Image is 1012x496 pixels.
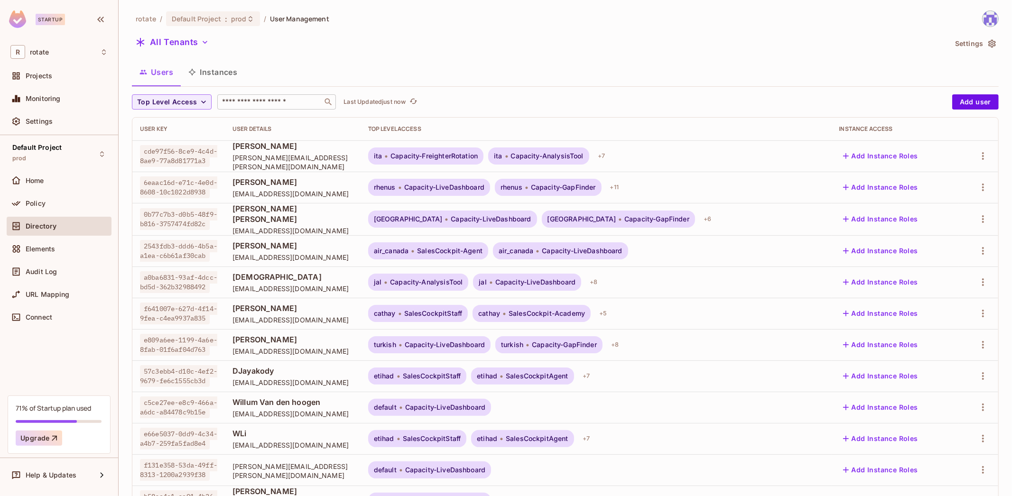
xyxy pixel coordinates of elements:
button: Add Instance Roles [839,275,922,290]
span: cathay [478,310,500,317]
span: [GEOGRAPHIC_DATA] [548,215,616,223]
span: [EMAIL_ADDRESS][DOMAIN_NAME] [232,441,353,450]
span: SalesCockpitStaff [403,372,461,380]
span: [PERSON_NAME] [232,141,353,151]
span: jal [479,278,486,286]
div: User Key [140,125,217,133]
div: + 5 [595,306,611,321]
button: refresh [408,96,419,108]
span: Settings [26,118,53,125]
span: c5ce27ee-e8c9-466a-a6dc-a84478c9b15e [140,396,217,418]
span: SalesCockpitAgent [506,435,568,442]
span: Elements [26,245,55,253]
span: Default Project [12,144,62,151]
div: + 8 [586,275,601,290]
span: 6eaac16d-e71c-4e0d-8608-10c1022d8938 [140,176,217,198]
span: Capacity-LiveDashboard [405,404,485,411]
div: + 7 [594,148,609,164]
span: [EMAIL_ADDRESS][DOMAIN_NAME] [232,284,353,293]
span: ita [374,152,382,160]
span: etihad [477,435,497,442]
span: Capacity-LiveDashboard [404,184,484,191]
span: [PERSON_NAME] [232,303,353,313]
span: Capacity-GapFinder [624,215,689,223]
span: turkish [374,341,396,349]
li: / [264,14,266,23]
span: default [374,466,397,474]
span: Default Project [172,14,221,23]
span: 57c3ebb4-d10c-4ef2-9679-fe6c1555cb3d [140,365,217,387]
span: [EMAIL_ADDRESS][DOMAIN_NAME] [232,315,353,324]
span: cde97f56-8ce9-4c4d-8ae9-77a8d81771a3 [140,145,217,167]
span: DJayakody [232,366,353,376]
div: Instance Access [839,125,951,133]
span: SalesCockpitStaff [404,310,463,317]
span: ita [494,152,502,160]
span: Capacity-LiveDashboard [405,466,485,474]
span: etihad [374,435,394,442]
div: + 8 [607,337,622,352]
span: URL Mapping [26,291,70,298]
span: [PERSON_NAME] [PERSON_NAME] [232,203,353,224]
span: SalesCockpit-Academy [509,310,585,317]
span: Workspace: rotate [30,48,49,56]
span: [EMAIL_ADDRESS][DOMAIN_NAME] [232,378,353,387]
span: rhenus [501,184,522,191]
button: Add Instance Roles [839,211,922,227]
span: e809a6ee-1199-4a6e-8fab-01f6af04d763 [140,334,217,356]
span: e66e5037-0dd9-4c34-a4b7-259fa5fad8e4 [140,428,217,450]
span: rhenus [374,184,396,191]
span: etihad [374,372,394,380]
span: [PERSON_NAME][EMAIL_ADDRESS][PERSON_NAME][DOMAIN_NAME] [232,462,353,480]
span: User Management [270,14,329,23]
span: a0ba6831-93af-4dcc-bd5d-362b32988492 [140,271,217,293]
span: refresh [409,97,418,107]
span: Top Level Access [137,96,197,108]
button: Add Instance Roles [839,431,922,446]
button: Add Instance Roles [839,180,922,195]
span: [PERSON_NAME] [232,334,353,345]
span: the active workspace [136,14,156,23]
span: Capacity-LiveDashboard [405,341,485,349]
button: Settings [951,36,999,51]
button: Add Instance Roles [839,148,922,164]
button: Add user [952,94,999,110]
div: User Details [232,125,353,133]
button: Users [132,60,181,84]
span: [EMAIL_ADDRESS][DOMAIN_NAME] [232,253,353,262]
span: R [10,45,25,59]
span: Capacity-LiveDashboard [542,247,622,255]
div: + 7 [579,431,594,446]
span: [EMAIL_ADDRESS][DOMAIN_NAME] [232,189,353,198]
span: turkish [501,341,523,349]
span: Connect [26,313,52,321]
span: f641007e-627d-4f14-9fea-c4ea9937a835 [140,303,217,324]
span: [DEMOGRAPHIC_DATA] [232,272,353,282]
span: Willum Van den hoogen [232,397,353,407]
span: 0b77c7b3-d0b5-48f9-b816-3757474fd82c [140,208,217,230]
button: Add Instance Roles [839,243,922,258]
button: Add Instance Roles [839,462,922,478]
span: [GEOGRAPHIC_DATA] [374,215,443,223]
span: Home [26,177,44,184]
span: Directory [26,222,56,230]
span: Capacity-LiveDashboard [495,278,576,286]
button: Instances [181,60,245,84]
span: [PERSON_NAME] [232,240,353,251]
span: Monitoring [26,95,61,102]
span: [EMAIL_ADDRESS][DOMAIN_NAME] [232,226,353,235]
span: prod [231,14,247,23]
span: Capacity-GapFinder [531,184,596,191]
span: [PERSON_NAME][EMAIL_ADDRESS][PERSON_NAME][DOMAIN_NAME] [232,153,353,171]
span: : [224,15,228,23]
img: SReyMgAAAABJRU5ErkJggg== [9,10,26,28]
span: etihad [477,372,497,380]
div: + 6 [700,211,715,227]
span: default [374,404,397,411]
span: Capacity-AnalysisTool [390,278,463,286]
span: Capacity-AnalysisTool [511,152,584,160]
button: Add Instance Roles [839,306,922,321]
span: SalesCockpitAgent [506,372,568,380]
div: Startup [36,14,65,25]
button: Upgrade [16,431,62,446]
